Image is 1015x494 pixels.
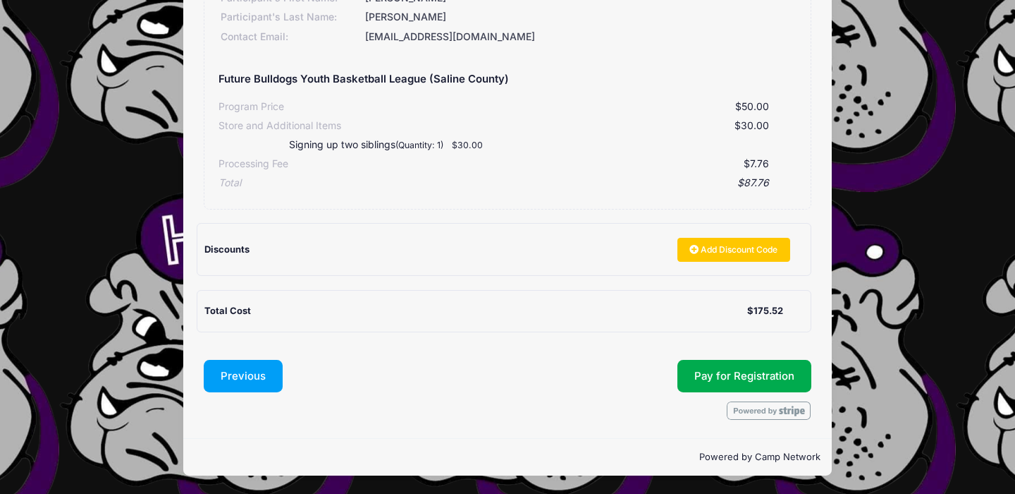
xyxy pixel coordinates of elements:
div: Signing up two siblings [261,138,606,152]
button: Pay for Registration [677,360,811,392]
div: Processing Fee [219,157,288,171]
small: $30.00 [452,140,483,150]
a: Add Discount Code [677,238,790,262]
h5: Future Bulldogs Youth Basketball League (Saline County) [219,73,509,86]
button: Previous [204,360,283,392]
div: Store and Additional Items [219,119,341,133]
div: [EMAIL_ADDRESS][DOMAIN_NAME] [363,30,796,44]
div: $30.00 [341,119,770,133]
span: Discounts [204,243,250,255]
div: Total [219,176,241,191]
div: Participant's Last Name: [219,10,363,25]
div: [PERSON_NAME] [363,10,796,25]
div: Program Price [219,100,284,114]
small: (Quantity: 1) [395,140,443,150]
p: Powered by Camp Network [195,450,820,464]
div: $7.76 [288,157,770,171]
div: Contact Email: [219,30,363,44]
div: Total Cost [204,304,747,318]
span: $50.00 [735,100,769,112]
div: $175.52 [747,304,783,318]
div: $87.76 [241,176,770,191]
